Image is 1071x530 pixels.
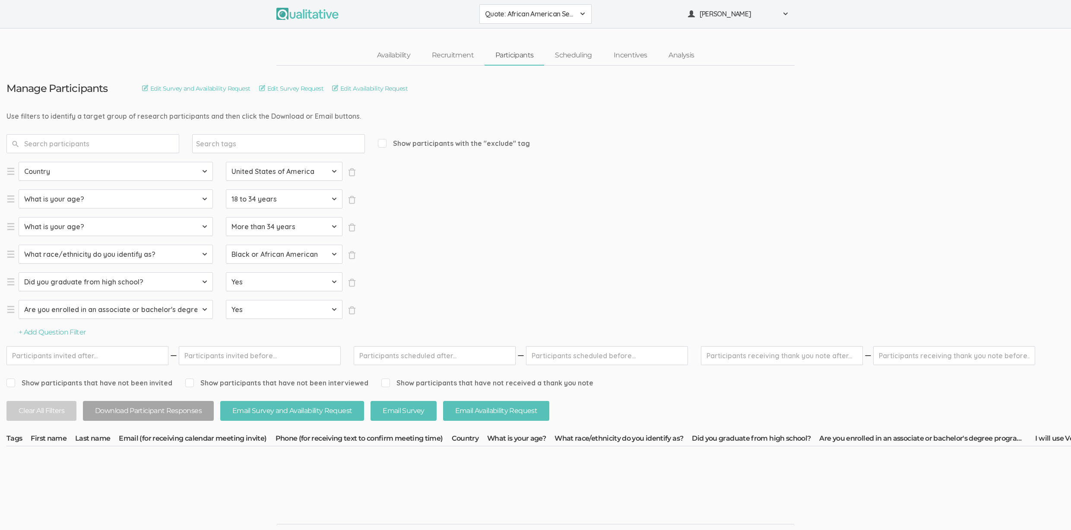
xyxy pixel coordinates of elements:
[692,434,819,446] th: Did you graduate from high school?
[6,134,179,153] input: Search participants
[332,84,408,93] a: Edit Availability Request
[83,401,214,421] button: Download Participant Responses
[6,378,172,388] span: Show participants that have not been invited
[682,4,795,24] button: [PERSON_NAME]
[700,9,777,19] span: [PERSON_NAME]
[348,168,356,177] span: ×
[873,346,1035,365] input: Participants receiving thank you note before...
[31,434,75,446] th: First name
[603,46,658,65] a: Incentives
[516,346,525,365] img: dash.svg
[6,346,168,365] input: Participants invited after...
[371,401,436,421] button: Email Survey
[169,346,178,365] img: dash.svg
[185,378,368,388] span: Show participants that have not been interviewed
[142,84,250,93] a: Edit Survey and Availability Request
[276,434,452,446] th: Phone (for receiving text to confirm meeting time)
[864,346,872,365] img: dash.svg
[485,46,544,65] a: Participants
[6,401,76,421] button: Clear All Filters
[348,251,356,259] span: ×
[421,46,485,65] a: Recruitment
[452,434,488,446] th: Country
[348,278,356,287] span: ×
[381,378,593,388] span: Show participants that have not received a thank you note
[6,434,31,446] th: Tags
[119,434,275,446] th: Email (for receiving calendar meeting invite)
[819,434,1035,446] th: Are you enrolled in an associate or bachelor's degree program?
[701,346,863,365] input: Participants receiving thank you note after...
[544,46,603,65] a: Scheduling
[378,139,530,148] span: Show participants with the "exclude" tag
[555,434,692,446] th: What race/ethnicity do you identify as?
[1028,489,1071,530] iframe: Chat Widget
[348,223,356,232] span: ×
[479,4,592,24] button: Quote: African American Sense of Belonging
[348,306,356,315] span: ×
[179,346,341,365] input: Participants invited before...
[196,138,250,149] input: Search tags
[6,83,108,94] h3: Manage Participants
[75,434,119,446] th: Last name
[485,9,575,19] span: Quote: African American Sense of Belonging
[526,346,688,365] input: Participants scheduled before...
[658,46,705,65] a: Analysis
[220,401,364,421] button: Email Survey and Availability Request
[443,401,549,421] button: Email Availability Request
[354,346,516,365] input: Participants scheduled after...
[348,196,356,204] span: ×
[276,8,339,20] img: Qualitative
[19,328,86,338] button: + Add Question Filter
[487,434,555,446] th: What is your age?
[259,84,323,93] a: Edit Survey Request
[366,46,421,65] a: Availability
